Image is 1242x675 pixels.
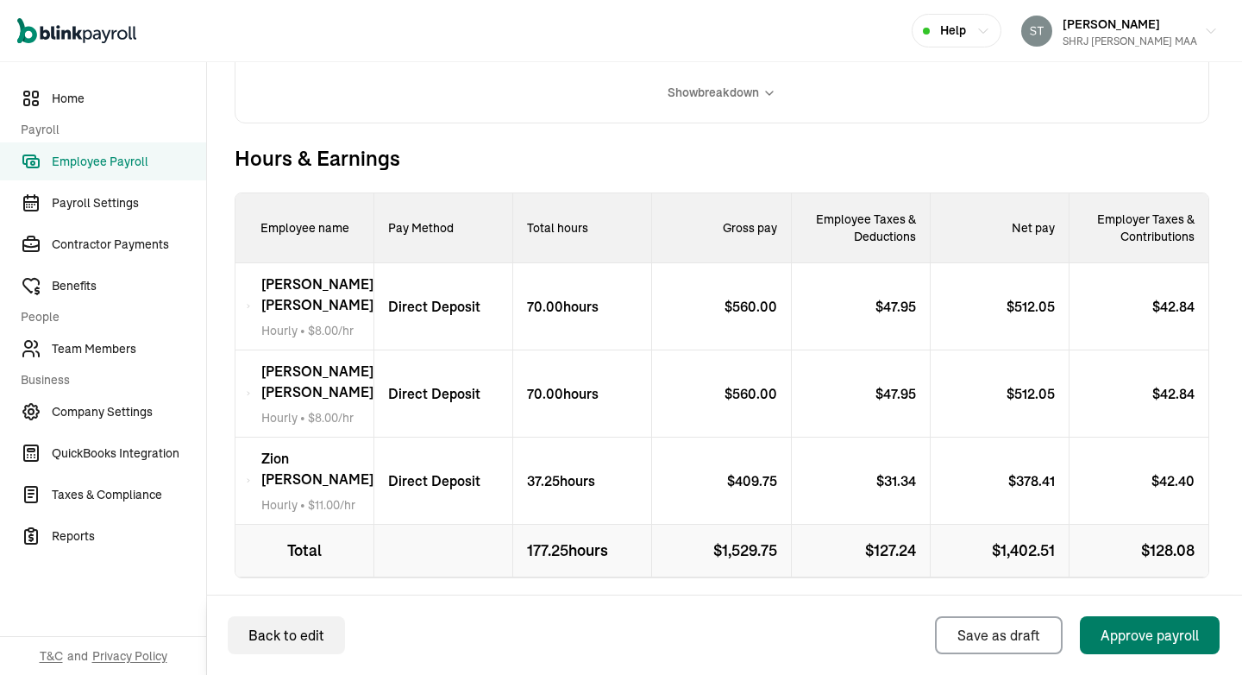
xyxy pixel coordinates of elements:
[40,647,63,665] span: T&C
[21,121,196,139] span: Payroll
[17,6,136,56] nav: Global
[52,340,206,358] span: Team Members
[52,403,206,421] span: Company Settings
[374,296,480,317] p: Direct Deposit
[513,383,599,404] p: 70.00 hours
[727,470,791,491] p: $ 409.75
[876,470,930,491] p: $ 31.34
[52,236,206,254] span: Contractor Payments
[1101,625,1199,646] div: Approve payroll
[261,410,298,426] span: Hourly
[248,625,324,646] div: Back to edit
[652,193,791,263] div: Gross pay
[875,296,930,317] p: $ 47.95
[652,525,791,577] p: $ 1,529.75
[52,527,206,546] span: Reports
[1069,211,1208,245] p: Employer Taxes & Contributions
[1008,470,1069,491] p: $ 378.41
[1007,296,1069,317] p: $ 512.05
[513,193,652,263] p: Total hours
[374,383,480,404] p: Direct Deposit
[261,496,373,514] span: •
[1069,525,1208,577] p: $ 128.08
[940,22,966,40] span: Help
[1152,296,1208,317] p: $ 42.84
[261,323,298,338] span: Hourly
[261,274,373,315] span: [PERSON_NAME] [PERSON_NAME]
[261,409,373,426] span: •
[1063,16,1160,32] span: [PERSON_NAME]
[513,296,599,317] p: 70.00 hours
[513,470,595,491] p: 37.25 hours
[308,497,355,513] span: $ 11.00 /hr
[52,194,206,212] span: Payroll Settings
[21,308,196,326] span: People
[235,144,1209,172] span: Hours & Earnings
[228,616,345,654] button: Back to edit
[261,448,373,489] span: Zion [PERSON_NAME]
[52,153,206,171] span: Employee Payroll
[957,625,1040,646] div: Save as draft
[668,84,759,102] span: Show breakdown
[1007,383,1069,404] p: $ 512.05
[875,383,930,404] p: $ 47.95
[935,616,1063,654] button: Save as draft
[261,361,373,402] span: [PERSON_NAME] [PERSON_NAME]
[261,322,373,339] span: •
[92,647,167,665] span: Privacy Policy
[1080,616,1220,654] button: Approve payroll
[724,296,791,317] p: $ 560.00
[308,410,354,426] span: $ 8.00 /hr
[235,525,374,577] p: Total
[52,277,206,295] span: Benefits
[513,525,652,577] p: 177.25 hours
[235,193,374,263] p: Employee name
[374,193,513,263] p: Pay Method
[1063,34,1197,49] div: SHRJ [PERSON_NAME] MAA
[261,497,298,513] span: Hourly
[21,371,196,389] span: Business
[931,525,1069,577] p: $ 1,402.51
[52,445,206,463] span: QuickBooks Integration
[792,525,931,577] p: $ 127.24
[1156,592,1242,675] iframe: Chat Widget
[1152,383,1208,404] p: $ 42.84
[1151,470,1208,491] p: $ 42.40
[792,211,930,245] p: Employee Taxes & Deductions
[374,470,480,491] p: Direct Deposit
[308,323,354,338] span: $ 8.00 /hr
[931,193,1069,263] div: Net pay
[724,383,791,404] p: $ 560.00
[52,90,206,108] span: Home
[52,486,206,504] span: Taxes & Compliance
[912,14,1001,47] button: Help
[1014,9,1225,53] button: [PERSON_NAME]SHRJ [PERSON_NAME] MAA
